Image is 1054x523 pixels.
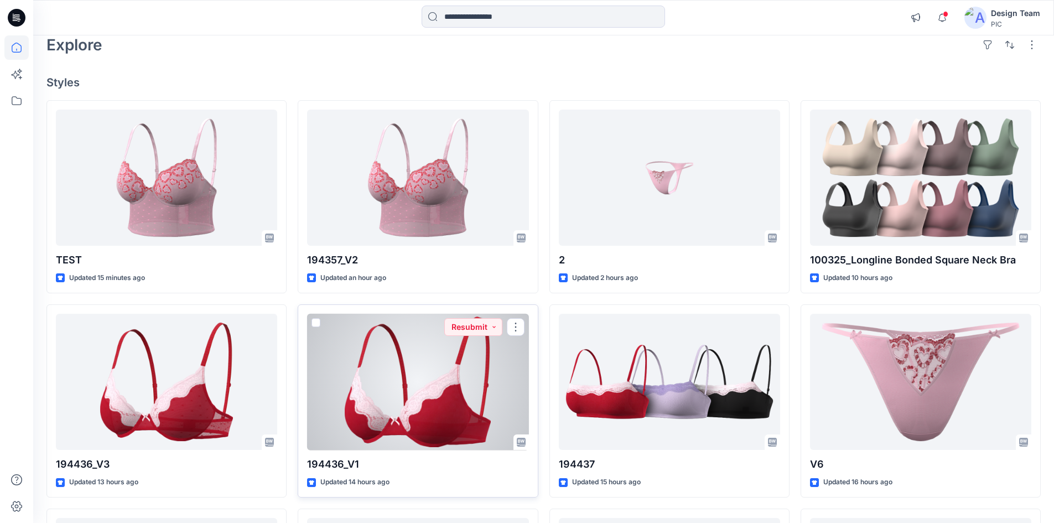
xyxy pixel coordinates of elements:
h2: Explore [46,36,102,54]
p: Updated 2 hours ago [572,272,638,284]
p: Updated 13 hours ago [69,477,138,488]
p: Updated an hour ago [320,272,386,284]
p: Updated 15 hours ago [572,477,641,488]
h4: Styles [46,76,1041,89]
p: 100325_Longline Bonded Square Neck Bra [810,252,1031,268]
a: TEST [56,110,277,246]
img: avatar [964,7,986,29]
div: Design Team [991,7,1040,20]
a: 194357_V2 [307,110,528,246]
p: 194357_V2 [307,252,528,268]
p: Updated 14 hours ago [320,477,390,488]
p: Updated 10 hours ago [823,272,892,284]
p: 2 [559,252,780,268]
a: 100325_Longline Bonded Square Neck Bra [810,110,1031,246]
a: 194436_V1 [307,314,528,450]
p: V6 [810,457,1031,472]
p: Updated 15 minutes ago [69,272,145,284]
a: V6 [810,314,1031,450]
a: 194437 [559,314,780,450]
div: PIC [991,20,1040,28]
p: TEST [56,252,277,268]
a: 2 [559,110,780,246]
p: 194436_V1 [307,457,528,472]
p: Updated 16 hours ago [823,477,892,488]
p: 194436_V3 [56,457,277,472]
p: 194437 [559,457,780,472]
a: 194436_V3 [56,314,277,450]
